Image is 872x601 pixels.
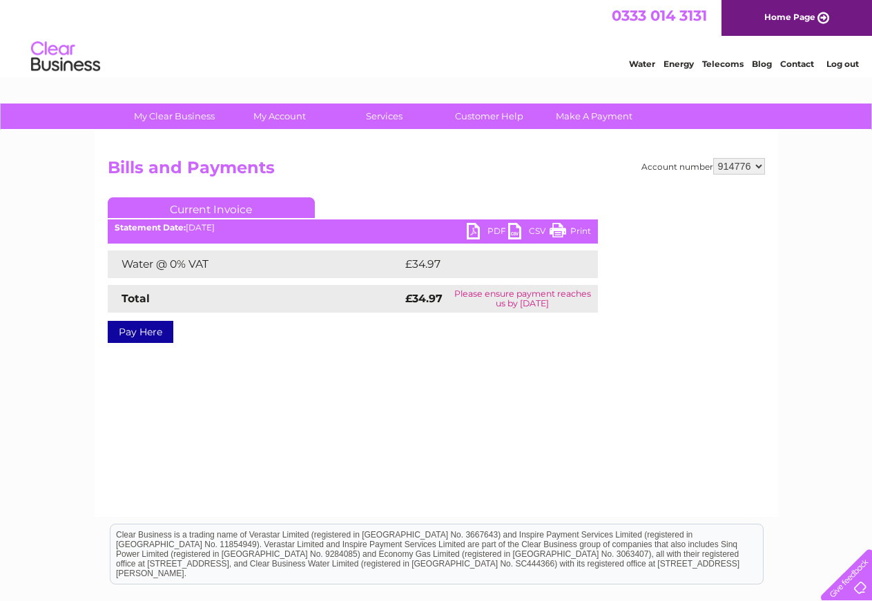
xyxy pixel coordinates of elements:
td: Please ensure payment reaches us by [DATE] [447,285,597,313]
b: Statement Date: [115,222,186,233]
div: Clear Business is a trading name of Verastar Limited (registered in [GEOGRAPHIC_DATA] No. 3667643... [110,8,763,67]
a: Make A Payment [537,104,651,129]
a: CSV [508,223,550,243]
a: My Clear Business [117,104,231,129]
a: Water [629,59,655,69]
img: logo.png [30,36,101,78]
strong: £34.97 [405,292,443,305]
div: Account number [641,158,765,175]
td: £34.97 [402,250,570,278]
a: PDF [467,223,508,243]
a: My Account [222,104,336,129]
td: Water @ 0% VAT [108,250,402,278]
a: Print [550,223,591,243]
h2: Bills and Payments [108,158,765,184]
a: Customer Help [432,104,546,129]
strong: Total [122,292,150,305]
a: Energy [663,59,694,69]
a: Contact [780,59,814,69]
a: Telecoms [702,59,744,69]
a: Pay Here [108,321,173,343]
a: Log out [826,59,859,69]
a: 0333 014 3131 [612,7,707,24]
a: Current Invoice [108,197,315,218]
div: [DATE] [108,223,598,233]
a: Services [327,104,441,129]
a: Blog [752,59,772,69]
